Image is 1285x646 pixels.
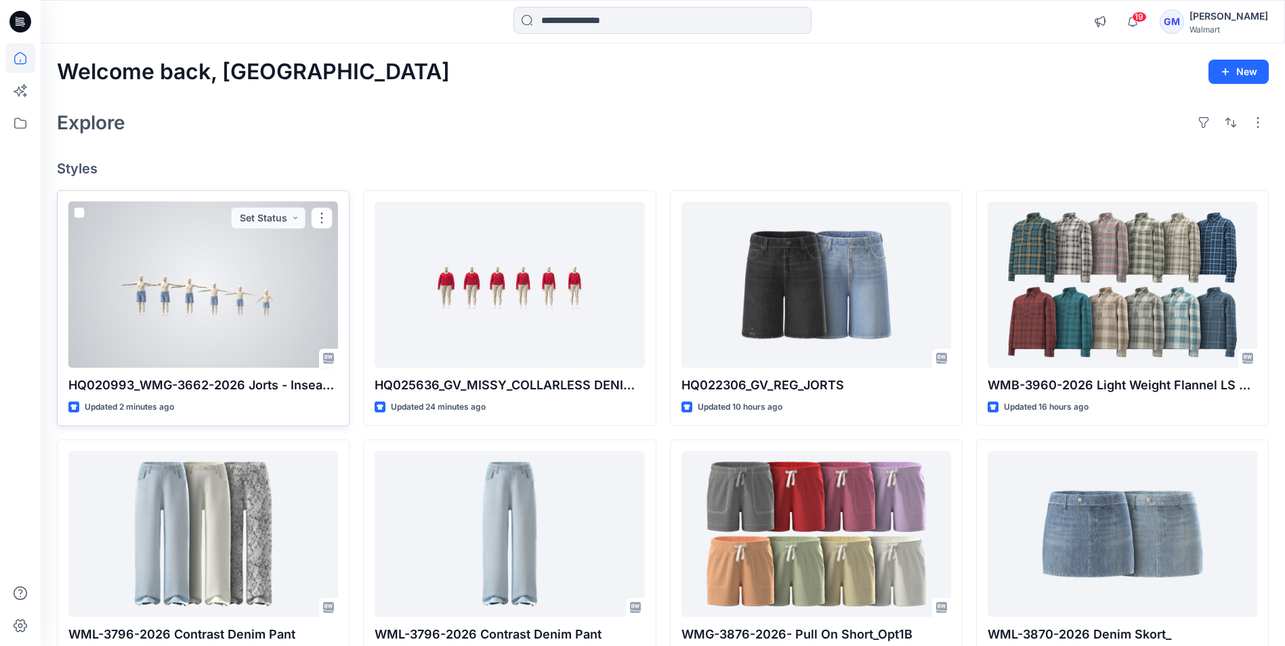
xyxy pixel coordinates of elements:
span: 19 [1132,12,1147,22]
a: HQ022306_GV_REG_JORTS [681,202,951,368]
p: WML-3870-2026 Denim Skort_ [988,625,1257,644]
h2: Explore [57,112,125,133]
a: HQ020993_WMG-3662-2026 Jorts - Inseam 6.5 [68,202,338,368]
p: Updated 24 minutes ago [391,400,486,414]
a: WMG-3876-2026- Pull On Short_Opt1B [681,451,951,617]
p: Updated 2 minutes ago [85,400,174,414]
p: WML-3796-2026 Contrast Denim Pant [68,625,338,644]
a: HQ025636_GV_MISSY_COLLARLESS DENIM JACKET [375,202,644,368]
p: WMB-3960-2026 Light Weight Flannel LS Shirt [988,376,1257,395]
p: HQ022306_GV_REG_JORTS [681,376,951,395]
p: Updated 16 hours ago [1004,400,1089,414]
p: HQ020993_WMG-3662-2026 Jorts - Inseam 6.5 [68,376,338,395]
a: WML-3796-2026 Contrast Denim Pant [375,451,644,617]
a: WMB-3960-2026 Light Weight Flannel LS Shirt [988,202,1257,368]
p: WML-3796-2026 Contrast Denim Pant [375,625,644,644]
div: GM [1160,9,1184,34]
div: [PERSON_NAME] [1189,8,1268,24]
button: New [1208,60,1269,84]
h2: Welcome back, [GEOGRAPHIC_DATA] [57,60,450,85]
h4: Styles [57,160,1269,177]
div: Walmart [1189,24,1268,35]
a: WML-3870-2026 Denim Skort_ [988,451,1257,617]
a: WML-3796-2026 Contrast Denim Pant [68,451,338,617]
p: HQ025636_GV_MISSY_COLLARLESS DENIM JACKET [375,376,644,395]
p: WMG-3876-2026- Pull On Short_Opt1B [681,625,951,644]
p: Updated 10 hours ago [698,400,782,414]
